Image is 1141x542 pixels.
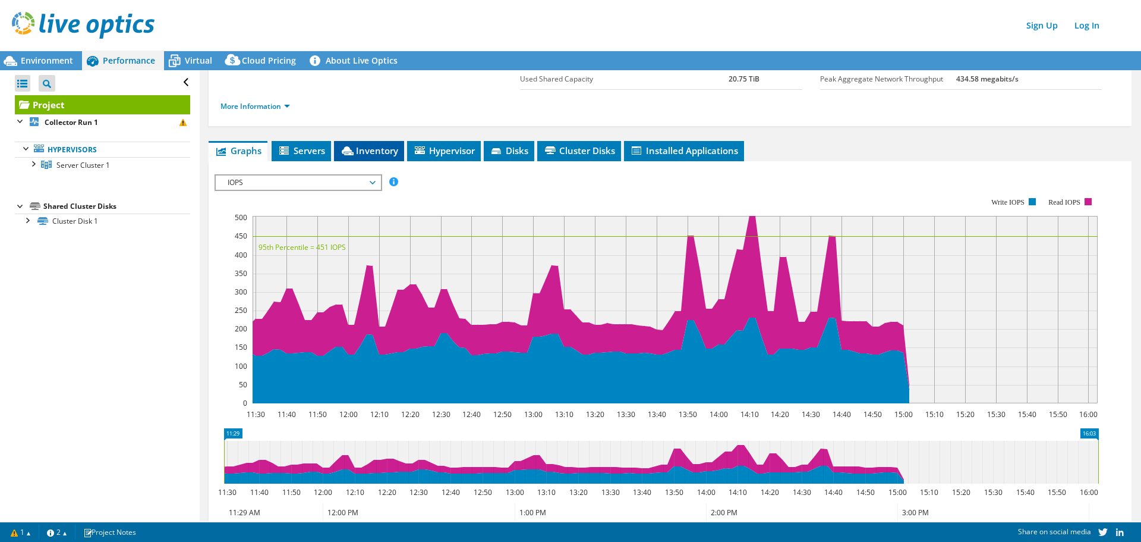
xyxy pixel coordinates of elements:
text: 11:30 [247,409,265,419]
text: 95th Percentile = 451 IOPS [259,242,346,252]
div: Shared Cluster Disks [43,199,190,214]
text: 15:50 [1049,409,1067,419]
b: 20.75 TiB [729,74,759,84]
text: 12:10 [346,487,364,497]
text: 13:10 [555,409,573,419]
text: 12:40 [462,409,481,419]
text: 12:50 [493,409,512,419]
text: 15:40 [1016,487,1035,497]
text: 15:50 [1048,487,1066,497]
a: Log In [1068,17,1105,34]
b: Collector Run 1 [45,117,98,127]
text: 13:00 [506,487,524,497]
img: live_optics_svg.svg [12,12,155,39]
text: 15:00 [888,487,907,497]
text: 50 [239,380,247,390]
text: 14:50 [856,487,875,497]
text: 14:00 [710,409,728,419]
text: 12:20 [401,409,420,419]
text: 250 [235,305,247,315]
a: Project Notes [75,525,144,540]
text: 15:00 [894,409,913,419]
a: About Live Optics [305,51,406,70]
text: 12:00 [314,487,332,497]
text: 14:40 [833,409,851,419]
text: 16:00 [1080,487,1098,497]
text: 500 [235,212,247,223]
text: 15:20 [956,409,975,419]
text: 100 [235,361,247,371]
text: 15:30 [984,487,1003,497]
text: 11:50 [308,409,327,419]
span: Graphs [215,145,261,156]
text: 450 [235,231,247,241]
text: 14:20 [761,487,779,497]
text: 11:40 [250,487,269,497]
text: 200 [235,324,247,334]
span: Performance [103,55,155,66]
text: 13:30 [617,409,635,419]
text: 300 [235,287,247,297]
span: Environment [21,55,73,66]
span: Cluster Disks [543,145,615,156]
label: Used Shared Capacity [520,73,729,85]
a: Cluster Disk 1 [15,214,190,229]
span: Cloud Pricing [242,55,296,66]
text: 14:20 [771,409,789,419]
text: 14:50 [863,409,882,419]
text: 16:00 [1079,409,1098,419]
text: 15:40 [1018,409,1036,419]
text: 13:30 [601,487,620,497]
text: 14:40 [824,487,843,497]
text: 12:00 [339,409,358,419]
a: Collector Run 1 [15,114,190,130]
text: 11:50 [282,487,301,497]
span: Servers [278,145,325,156]
a: Server Cluster 1 [15,157,190,173]
a: More Information [220,101,290,111]
text: 14:10 [740,409,759,419]
text: 350 [235,268,247,278]
text: 13:20 [586,409,604,419]
text: 14:30 [802,409,820,419]
text: Read IOPS [1048,198,1080,206]
text: 11:40 [278,409,296,419]
text: Write IOPS [991,198,1025,206]
span: Server Cluster 1 [56,160,110,170]
text: 13:00 [524,409,543,419]
text: 15:30 [987,409,1006,419]
span: Installed Applications [630,145,738,156]
text: 400 [235,250,247,260]
a: 2 [39,525,75,540]
text: 15:10 [920,487,938,497]
text: 12:10 [370,409,389,419]
text: 12:50 [474,487,492,497]
text: 12:30 [409,487,428,497]
label: Peak Aggregate Network Throughput [820,73,957,85]
text: 15:20 [952,487,970,497]
text: 11:30 [218,487,237,497]
text: 14:10 [729,487,747,497]
span: Virtual [185,55,212,66]
text: 12:40 [442,487,460,497]
text: 0 [243,398,247,408]
a: Project [15,95,190,114]
b: 434.58 megabits/s [956,74,1019,84]
text: 13:50 [665,487,683,497]
text: 14:00 [697,487,716,497]
text: 14:30 [793,487,811,497]
span: Hypervisor [413,145,475,156]
text: 15:10 [925,409,944,419]
text: 150 [235,342,247,352]
text: 13:20 [569,487,588,497]
span: Disks [490,145,528,156]
text: 13:40 [633,487,651,497]
text: 13:50 [679,409,697,419]
span: Inventory [340,145,398,156]
a: 1 [2,525,39,540]
span: Share on social media [1018,527,1091,537]
text: 12:30 [432,409,450,419]
text: 12:20 [378,487,396,497]
span: IOPS [222,176,374,190]
a: Sign Up [1020,17,1064,34]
